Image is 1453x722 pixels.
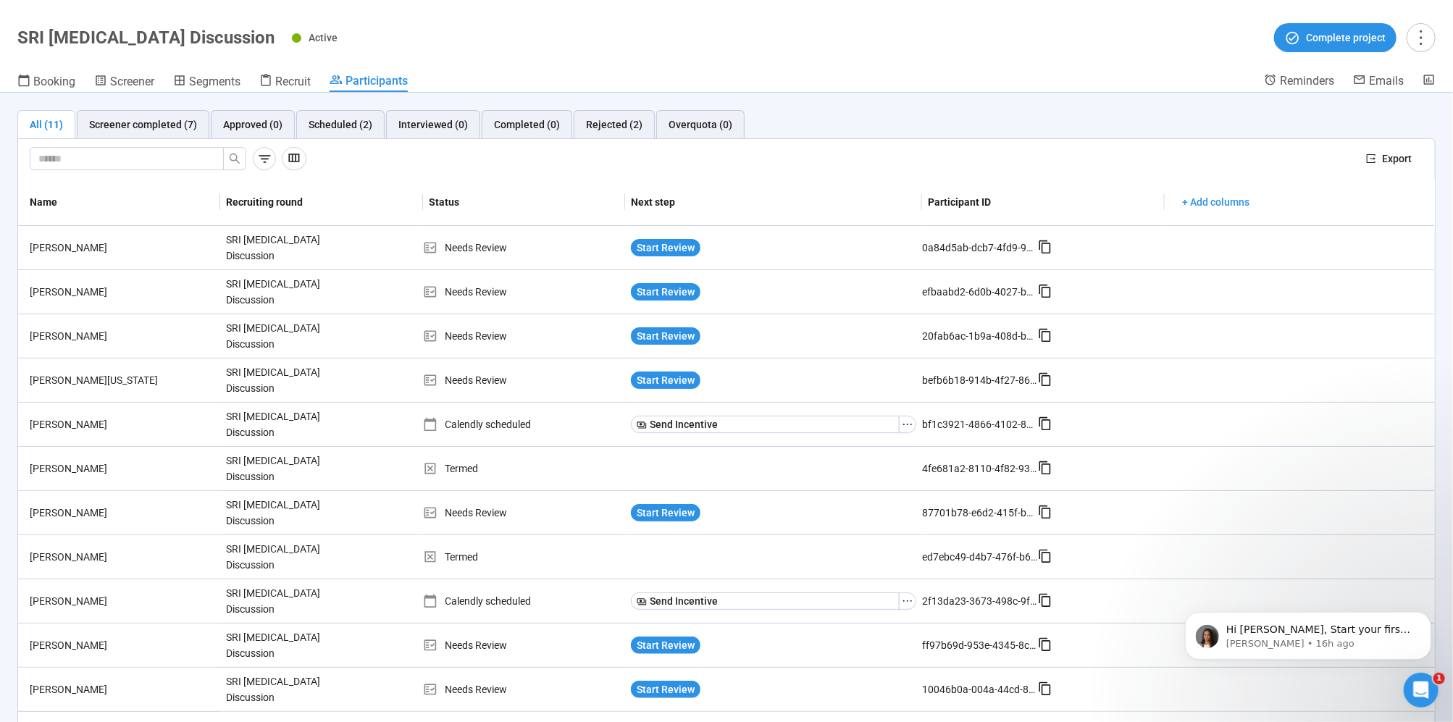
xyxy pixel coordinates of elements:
div: Approved (0) [223,117,282,133]
span: more [1411,28,1431,47]
button: Send Incentive [631,416,900,433]
a: Emails [1353,73,1404,91]
div: SRI [MEDICAL_DATA] Discussion [220,270,329,314]
button: Start Review [631,372,700,389]
div: Needs Review [423,328,625,344]
a: Recruit [259,73,311,92]
div: Screener completed (7) [89,117,197,133]
div: bf1c3921-4866-4102-8a6d-705403982d9d [922,416,1038,432]
span: ellipsis [902,419,913,430]
div: ff97b69d-953e-4345-8cd8-f8c822f31620 [922,637,1038,653]
th: Next step [625,179,922,226]
div: SRI [MEDICAL_DATA] Discussion [220,403,329,446]
button: Start Review [631,327,700,345]
div: SRI [MEDICAL_DATA] Discussion [220,358,329,402]
div: Completed (0) [494,117,560,133]
span: Start Review [637,240,695,256]
a: Reminders [1264,73,1334,91]
iframe: Intercom notifications message [1163,582,1453,683]
div: 0a84d5ab-dcb7-4fd9-9a99-3f4991e3eb4f [922,240,1038,256]
a: Participants [330,73,408,92]
div: Needs Review [423,505,625,521]
span: Start Review [637,681,695,697]
div: [PERSON_NAME] [24,593,220,609]
div: Rejected (2) [586,117,642,133]
a: Segments [173,73,240,92]
th: Recruiting round [220,179,422,226]
a: Booking [17,73,75,92]
div: Overquota (0) [669,117,732,133]
div: 10046b0a-004a-44cd-8523-89ceeb6c210b [922,681,1038,697]
span: Start Review [637,328,695,344]
div: Needs Review [423,681,625,697]
th: Status [423,179,625,226]
div: Needs Review [423,637,625,653]
button: Start Review [631,283,700,301]
div: Calendly scheduled [423,593,625,609]
div: SRI [MEDICAL_DATA] Discussion [220,624,329,667]
div: Calendly scheduled [423,416,625,432]
span: Recruit [275,75,311,88]
div: 2f13da23-3673-498c-9f34-a92460eaab10 [922,593,1038,609]
span: Complete project [1306,30,1386,46]
span: Screener [110,75,154,88]
div: SRI [MEDICAL_DATA] Discussion [220,226,329,269]
div: [PERSON_NAME] [24,461,220,477]
div: [PERSON_NAME] [24,505,220,521]
span: search [229,153,240,164]
div: [PERSON_NAME] [24,328,220,344]
div: 20fab6ac-1b9a-408d-b113-a9d6a55068e6 [922,328,1038,344]
button: Start Review [631,239,700,256]
div: [PERSON_NAME][US_STATE] [24,372,220,388]
span: Start Review [637,637,695,653]
div: SRI [MEDICAL_DATA] Discussion [220,668,329,711]
span: Export [1382,151,1412,167]
button: ellipsis [899,416,916,433]
div: Interviewed (0) [398,117,468,133]
span: Booking [33,75,75,88]
span: Emails [1369,74,1404,88]
button: Start Review [631,504,700,521]
span: Start Review [637,372,695,388]
button: Complete project [1274,23,1397,52]
div: 4fe681a2-8110-4f82-93c4-6e83ef867e63 [922,461,1038,477]
div: [PERSON_NAME] [24,681,220,697]
button: Start Review [631,637,700,654]
span: Active [309,32,338,43]
div: Termed [423,461,625,477]
div: Needs Review [423,372,625,388]
button: search [223,147,246,170]
span: Start Review [637,505,695,521]
button: + Add columns [1171,190,1261,214]
div: SRI [MEDICAL_DATA] Discussion [220,447,329,490]
th: Participant ID [922,179,1165,226]
div: efbaabd2-6d0b-4027-b320-7a09c405eb5a [922,284,1038,300]
a: Screener [94,73,154,92]
div: [PERSON_NAME] [24,240,220,256]
button: ellipsis [899,592,916,610]
div: SRI [MEDICAL_DATA] Discussion [220,314,329,358]
div: Scheduled (2) [309,117,372,133]
div: Needs Review [423,240,625,256]
th: Name [18,179,220,226]
h1: SRI [MEDICAL_DATA] Discussion [17,28,275,48]
div: 87701b78-e6d2-415f-b4c8-ef106e5b215a [922,505,1038,521]
div: SRI [MEDICAL_DATA] Discussion [220,491,329,534]
div: All (11) [30,117,63,133]
span: export [1366,154,1376,164]
div: SRI [MEDICAL_DATA] Discussion [220,579,329,623]
div: [PERSON_NAME] [24,637,220,653]
span: ellipsis [902,595,913,607]
button: exportExport [1354,147,1423,170]
span: Segments [189,75,240,88]
div: ed7ebc49-d4b7-476f-b6e0-653281e07c18 [922,549,1038,565]
iframe: Intercom live chat [1404,673,1439,708]
span: 1 [1433,673,1445,684]
span: Send Incentive [650,593,718,609]
div: Termed [423,549,625,565]
span: + Add columns [1182,194,1249,210]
